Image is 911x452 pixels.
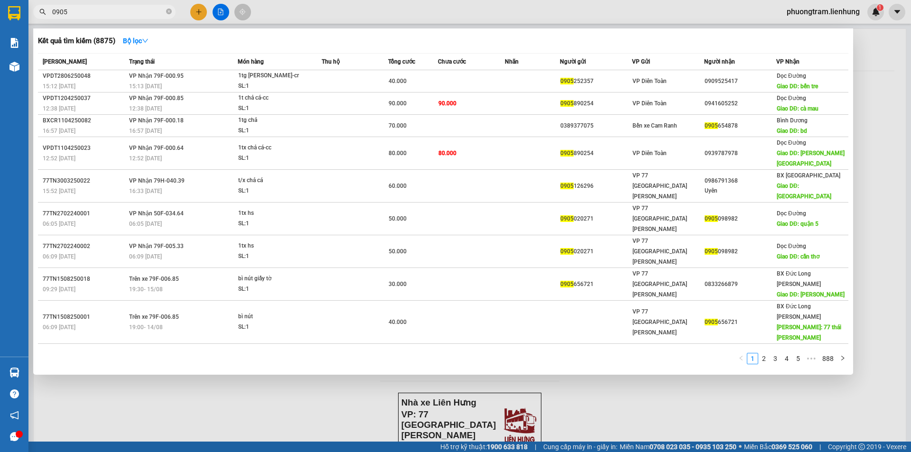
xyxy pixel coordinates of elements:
div: 020271 [560,247,632,257]
div: 1tg [PERSON_NAME]-cr [238,71,309,81]
div: VPDT2806250048 [43,71,126,81]
div: SL: 1 [238,186,309,196]
span: 40.000 [389,78,407,84]
span: close-circle [166,9,172,14]
div: 1tx hs [238,241,309,251]
span: 0905 [560,215,574,222]
span: Bình Dương [777,117,808,124]
span: 15:12 [DATE] [43,83,75,90]
span: message [10,432,19,441]
span: 50.000 [389,215,407,222]
a: 888 [819,353,837,364]
div: VPDT1104250023 [43,143,126,153]
div: Uyên [705,186,776,196]
span: Món hàng [238,58,264,65]
span: 12:52 [DATE] [43,155,75,162]
span: question-circle [10,389,19,398]
span: Giao DĐ: cần thơ [777,253,819,260]
img: solution-icon [9,38,19,48]
span: VP 77 [GEOGRAPHIC_DATA][PERSON_NAME] [632,172,687,200]
span: Giao DĐ: cà mau [777,105,818,112]
span: VP Nhận 79F-005.33 [129,243,184,249]
span: VP Nhận 79H-040.39 [129,177,185,184]
div: 890254 [560,99,632,109]
div: SL: 1 [238,103,309,114]
div: 252357 [560,76,632,86]
span: Nhãn [505,58,519,65]
span: VP Gửi [632,58,650,65]
span: 0905 [560,78,574,84]
img: warehouse-icon [9,62,19,72]
strong: Sđt người nhận: [4,69,73,79]
span: Dọc Đường [777,139,806,146]
div: 77TN3003250022 [43,176,126,186]
div: 890254 [560,148,632,158]
div: 0833266879 [705,279,776,289]
div: 0939787978 [705,148,776,158]
li: 3 [770,353,781,364]
span: VP 77 [GEOGRAPHIC_DATA][PERSON_NAME] [632,308,687,336]
li: Next Page [837,353,848,364]
span: down [142,37,149,44]
span: 0905 [705,215,718,222]
span: BX Phía Nam [GEOGRAPHIC_DATA] [4,9,93,26]
span: notification [10,411,19,420]
span: 0905 [560,100,574,107]
span: Bến xe Cam Ranh [632,122,677,129]
div: 656721 [705,317,776,327]
span: Giao DĐ: bd [777,128,807,134]
span: Dọc Đường [777,243,806,249]
img: logo [127,4,163,40]
div: 1tx hs [238,208,309,219]
span: ••• [804,353,819,364]
span: VP 77 [GEOGRAPHIC_DATA][PERSON_NAME] [632,346,687,374]
span: 0905 [560,183,574,189]
span: 40.000 [389,319,407,325]
button: Bộ lọcdown [115,33,156,48]
li: Previous Page [735,353,747,364]
span: 06:09 [DATE] [43,253,75,260]
span: Trạng thái [129,58,155,65]
strong: Sđt người gửi: [4,47,64,57]
img: logo-vxr [8,6,20,20]
a: 4 [781,353,792,364]
span: VP 77 [GEOGRAPHIC_DATA][PERSON_NAME] [632,238,687,265]
div: 098982 [705,247,776,257]
div: SL: 1 [238,251,309,262]
span: 60.000 [389,183,407,189]
span: VP 77 [GEOGRAPHIC_DATA][PERSON_NAME] [632,270,687,298]
span: VP Diên Toàn [632,78,667,84]
div: 77TN1508250018 [43,274,126,284]
span: 12:38 [DATE] [129,105,162,112]
span: Người nhận [704,58,735,65]
span: 0985456497 [73,69,122,79]
div: 77TN2702240002 [43,241,126,251]
div: 0986791368 [705,176,776,186]
span: Giao DĐ: [PERSON_NAME] [777,291,845,298]
strong: Bộ lọc [123,37,149,45]
span: 19:00 - 14/08 [129,324,163,331]
span: VP Nhận 50F-034.64 [129,210,184,217]
div: 0909525417 [705,76,776,86]
div: 1t chả cá-cc [238,93,309,103]
div: 098982 [705,214,776,224]
div: VPDT1204250037 [43,93,126,103]
div: 1tx chả cá-cc [238,143,309,153]
span: 0905 [560,248,574,255]
span: Giao DĐ: quận 5 [777,221,818,227]
span: 06:09 [DATE] [129,253,162,260]
span: left [738,355,744,361]
a: 1 [747,353,758,364]
span: 12:52 [DATE] [129,155,162,162]
span: Dọc Đường [777,210,806,217]
div: 77TN1508250001 [43,312,126,322]
div: SL: 1 [238,126,309,136]
span: VP Nhận [776,58,799,65]
span: BX Đức Long [PERSON_NAME] [777,270,821,287]
span: 90.000 [389,100,407,107]
div: t/x chả cá [238,175,309,186]
div: SL: 1 [238,322,309,332]
span: 90.000 [438,100,456,107]
div: 77TN2702240001 [43,209,126,219]
li: Next 5 Pages [804,353,819,364]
